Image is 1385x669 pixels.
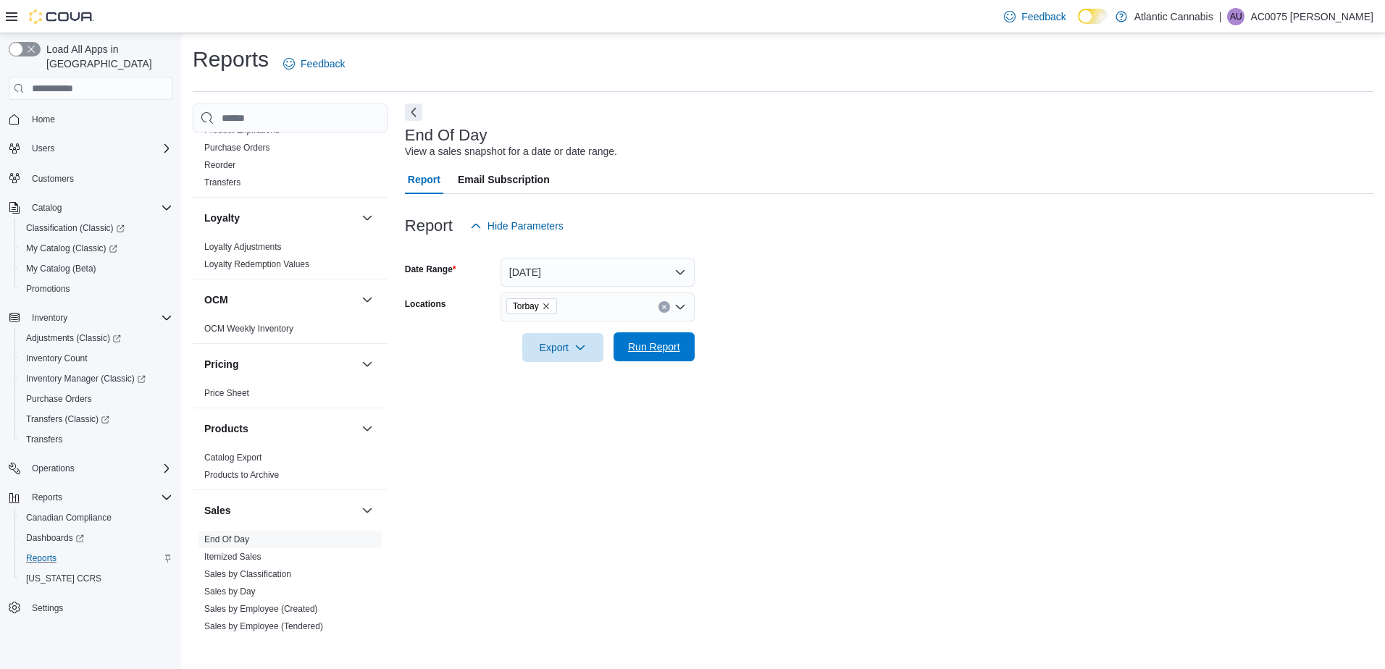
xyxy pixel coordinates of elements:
[29,450,178,474] button: Item
[334,486,390,503] span: ATWRL2FW
[204,552,261,562] a: Itemized Sales
[405,127,488,144] h3: End Of Day
[26,199,67,216] button: Catalog
[20,219,172,237] span: Classification (Classic)
[405,104,422,121] button: Next
[614,332,695,361] button: Run Report
[26,552,57,564] span: Reports
[422,182,616,199] div: [DATE] 12:44 PM
[3,109,178,130] button: Home
[1231,651,1368,668] div: $47.88
[1294,376,1374,405] button: Receive More?
[405,264,456,275] label: Date Range
[20,529,90,547] a: Dashboards
[35,607,172,630] button: Twiddles 3:1 CBG:THC Original Strawberry Taffy - 4pc
[20,431,68,448] a: Transfers
[3,167,178,188] button: Customers
[20,329,127,347] a: Adjustments (Classic)
[506,298,557,314] span: Torbay
[326,159,373,171] label: Created On
[26,110,172,128] span: Home
[26,573,101,584] span: [US_STATE] CCRS
[204,293,228,307] h3: OCM
[14,568,178,589] button: [US_STATE] CCRS
[658,301,670,313] button: Clear input
[204,177,240,188] span: Transfers
[926,521,1075,550] div: 12
[422,295,616,312] div: -
[20,411,115,428] a: Transfers (Classic)
[932,456,987,468] span: Qty Received
[26,111,61,128] a: Home
[20,509,172,526] span: Canadian Compliance
[20,240,172,257] span: My Catalog (Classic)
[422,97,616,114] div: [DATE]
[204,142,270,153] span: Purchase Orders
[14,258,178,279] button: My Catalog (Beta)
[32,114,55,125] span: Home
[32,143,54,154] span: Users
[26,460,172,477] span: Operations
[14,218,178,238] a: Classification (Classic)
[334,651,390,668] span: F55MDUGD
[627,450,776,474] button: Ordered Unit Cost
[14,238,178,258] a: My Catalog (Classic)
[204,586,256,597] span: Sales by Day
[359,291,376,308] button: OCM
[96,97,290,114] div: 43509
[1219,8,1222,25] p: |
[926,604,1075,633] div: 36
[3,308,178,328] button: Inventory
[627,563,776,592] div: $4.79
[1081,521,1118,550] button: $5.38
[32,602,63,614] span: Settings
[204,258,309,270] span: Loyalty Redemption Values
[542,302,551,311] button: Remove Torbay from selection in this group
[26,169,172,187] span: Customers
[26,243,117,254] span: My Catalog (Classic)
[20,260,102,277] a: My Catalog (Beta)
[35,456,53,468] span: Item
[3,458,178,479] button: Operations
[26,140,172,157] span: Users
[26,199,172,216] span: Catalog
[32,492,62,503] span: Reports
[326,131,350,143] label: Notes
[328,450,477,474] button: Catalog SKU
[204,470,279,480] a: Products to Archive
[483,456,534,468] span: Qty Ordered
[26,373,146,384] span: Inventory Manager (Classic)
[204,421,356,436] button: Products
[41,42,172,71] span: Load All Apps in [GEOGRAPHIC_DATA]
[96,188,290,205] div: Torbay
[20,529,172,547] span: Dashboards
[3,487,178,508] button: Reports
[14,508,178,528] button: Canadian Compliance
[422,153,616,171] div: [DATE] 7:15 PM
[32,312,67,324] span: Inventory
[422,41,616,58] div: $0.00
[674,301,686,313] button: Open list of options
[477,604,627,633] div: 36
[20,411,172,428] span: Transfers (Classic)
[1078,9,1108,24] input: Dark Mode
[32,463,75,474] span: Operations
[3,597,178,618] button: Settings
[14,548,178,568] button: Reports
[9,103,172,656] nav: Complex example
[477,450,627,474] button: Qty Ordered
[193,384,388,408] div: Pricing
[35,530,163,542] button: Olli Chocolate Brownie - 2pc
[20,370,172,387] span: Inventory Manager (Classic)
[96,131,290,148] div: No Manifest Number added
[422,69,616,86] div: $2,231.24
[96,41,290,58] div: Receiving
[14,348,178,369] button: Inventory Count
[277,49,351,78] a: Feedback
[1087,652,1112,667] span: $3.99
[20,370,151,387] a: Inventory Manager (Classic)
[204,211,240,225] h3: Loyalty
[1134,8,1213,25] p: Atlantic Cannabis
[204,469,279,481] span: Products to Archive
